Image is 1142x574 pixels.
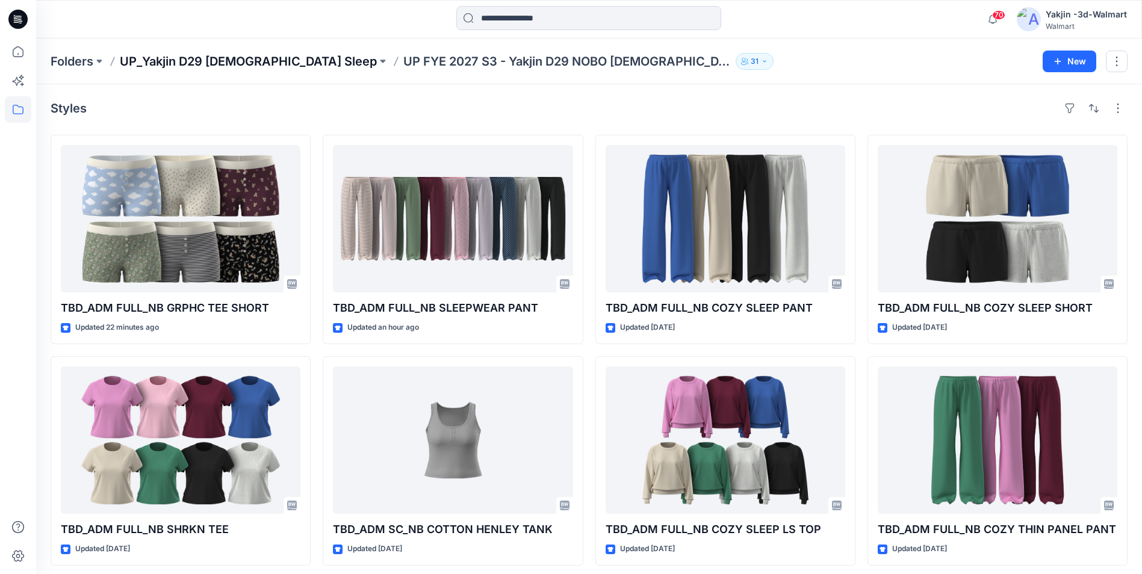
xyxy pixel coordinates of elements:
span: 70 [992,10,1005,20]
a: TBD_ADM FULL_NB SHRKN TEE [61,366,300,514]
p: TBD_ADM FULL_NB SLEEPWEAR PANT [333,300,573,316]
p: Updated an hour ago [347,321,419,334]
p: TBD_ADM FULL_NB COZY SLEEP SHORT [878,300,1117,316]
h4: Styles [51,101,87,116]
p: Updated [DATE] [892,543,947,555]
p: 31 [751,55,759,68]
button: 31 [736,53,774,70]
p: TBD_ADM SC_NB COTTON HENLEY TANK [333,521,573,538]
p: TBD_ADM FULL_NB SHRKN TEE [61,521,300,538]
p: Updated [DATE] [620,321,675,334]
a: TBD_ADM FULL_NB GRPHC TEE SHORT [61,145,300,292]
a: TBD_ADM FULL_NB COZY SLEEP LS TOP [606,366,845,514]
div: Yakjin -3d-Walmart [1046,7,1127,22]
a: TBD_ADM FULL_NB COZY THIN PANEL PANT [878,366,1117,514]
a: Folders [51,53,93,70]
p: Updated [DATE] [620,543,675,555]
img: avatar [1017,7,1041,31]
a: TBD_ADM FULL_NB SLEEPWEAR PANT [333,145,573,292]
p: Updated [DATE] [892,321,947,334]
a: TBD_ADM FULL_NB COZY SLEEP SHORT [878,145,1117,292]
div: Walmart [1046,22,1127,31]
p: TBD_ADM FULL_NB GRPHC TEE SHORT [61,300,300,316]
a: TBD_ADM SC_NB COTTON HENLEY TANK [333,366,573,514]
button: New [1043,51,1096,72]
a: UP_Yakjin D29 [DEMOGRAPHIC_DATA] Sleep [120,53,377,70]
p: TBD_ADM FULL_NB COZY SLEEP LS TOP [606,521,845,538]
a: TBD_ADM FULL_NB COZY SLEEP PANT [606,145,845,292]
p: TBD_ADM FULL_NB COZY THIN PANEL PANT [878,521,1117,538]
p: TBD_ADM FULL_NB COZY SLEEP PANT [606,300,845,316]
p: Updated [DATE] [75,543,130,555]
p: Updated 22 minutes ago [75,321,159,334]
p: Updated [DATE] [347,543,402,555]
p: UP FYE 2027 S3 - Yakjin D29 NOBO [DEMOGRAPHIC_DATA] Sleepwear [403,53,731,70]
